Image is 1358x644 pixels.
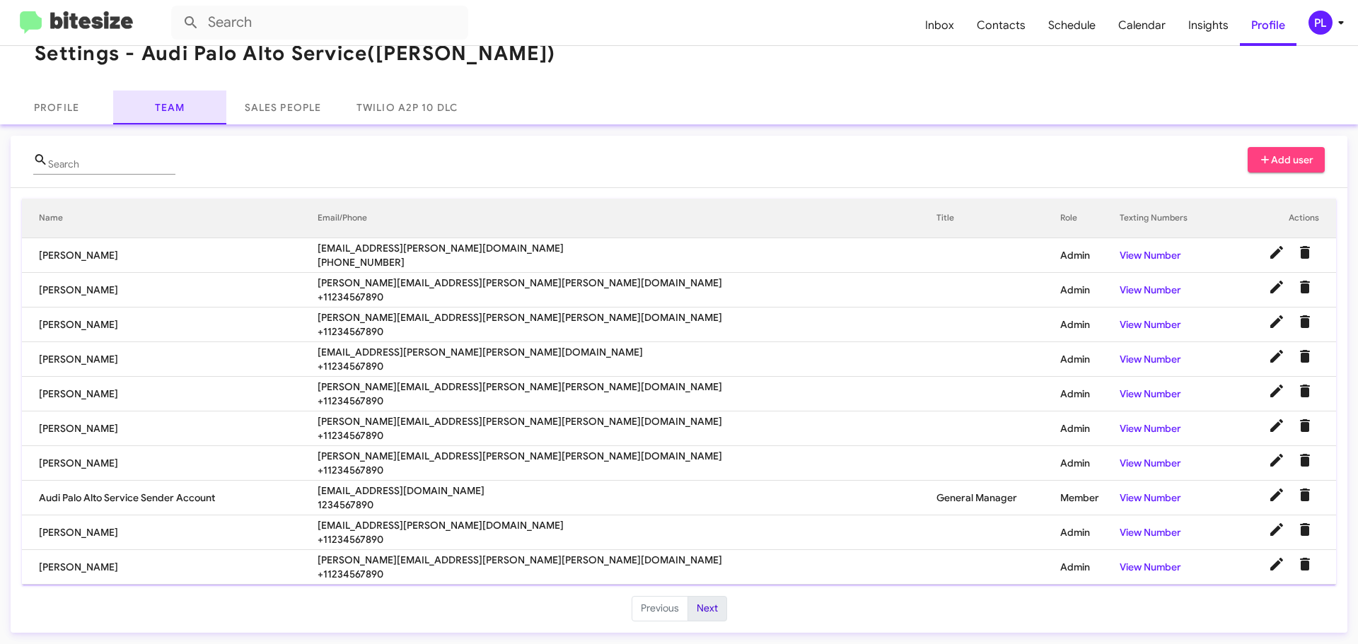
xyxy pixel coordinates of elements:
a: View Number [1120,526,1181,539]
td: Admin [1060,273,1120,308]
a: Contacts [965,5,1037,46]
td: [PERSON_NAME] [22,550,318,585]
td: Admin [1060,342,1120,377]
span: +11234567890 [318,324,936,339]
span: +11234567890 [318,567,936,581]
button: Delete User [1291,446,1319,474]
span: +11234567890 [318,463,936,477]
span: [PERSON_NAME][EMAIL_ADDRESS][PERSON_NAME][PERSON_NAME][DOMAIN_NAME] [318,414,936,428]
td: Admin [1060,550,1120,585]
button: PL [1296,11,1342,35]
span: [EMAIL_ADDRESS][DOMAIN_NAME] [318,484,936,498]
th: Email/Phone [318,199,936,238]
a: View Number [1120,561,1181,573]
td: [PERSON_NAME] [22,238,318,273]
span: [EMAIL_ADDRESS][PERSON_NAME][DOMAIN_NAME] [318,518,936,532]
span: [PERSON_NAME][EMAIL_ADDRESS][PERSON_NAME][PERSON_NAME][DOMAIN_NAME] [318,553,936,567]
td: [PERSON_NAME] [22,342,318,377]
button: Add user [1248,147,1325,172]
button: Delete User [1291,411,1319,440]
a: Insights [1177,5,1240,46]
button: Next [687,596,727,621]
th: Title [936,199,1060,238]
td: [PERSON_NAME] [22,273,318,308]
input: Search [171,6,468,40]
span: +11234567890 [318,290,936,304]
td: Admin [1060,238,1120,273]
button: Delete User [1291,550,1319,578]
span: [PERSON_NAME][EMAIL_ADDRESS][PERSON_NAME][PERSON_NAME][DOMAIN_NAME] [318,310,936,324]
td: Admin [1060,515,1120,550]
a: Inbox [914,5,965,46]
td: [PERSON_NAME] [22,377,318,411]
span: [EMAIL_ADDRESS][PERSON_NAME][DOMAIN_NAME] [318,241,936,255]
h1: Settings - Audi Palo Alto Service [35,42,555,65]
button: Delete User [1291,481,1319,509]
a: View Number [1120,249,1181,262]
span: [PERSON_NAME][EMAIL_ADDRESS][PERSON_NAME][PERSON_NAME][DOMAIN_NAME] [318,449,936,463]
a: View Number [1120,283,1181,296]
td: [PERSON_NAME] [22,446,318,481]
span: Add user [1259,147,1314,172]
td: Admin [1060,411,1120,446]
a: View Number [1120,387,1181,400]
td: Member [1060,481,1120,515]
a: Sales People [226,90,339,124]
td: Admin [1060,446,1120,481]
a: View Number [1120,422,1181,435]
a: View Number [1120,318,1181,331]
a: Twilio A2P 10 DLC [339,90,475,124]
a: Profile [1240,5,1296,46]
td: General Manager [936,481,1060,515]
td: Admin [1060,377,1120,411]
button: Delete User [1291,377,1319,405]
button: Delete User [1291,342,1319,370]
span: [PERSON_NAME][EMAIL_ADDRESS][PERSON_NAME][PERSON_NAME][DOMAIN_NAME] [318,276,936,290]
button: Delete User [1291,238,1319,267]
a: View Number [1120,353,1181,365]
span: [PERSON_NAME][EMAIL_ADDRESS][PERSON_NAME][PERSON_NAME][DOMAIN_NAME] [318,380,936,394]
th: Role [1060,199,1120,238]
span: +11234567890 [318,359,936,373]
span: [EMAIL_ADDRESS][PERSON_NAME][PERSON_NAME][DOMAIN_NAME] [318,345,936,359]
th: Texting Numbers [1120,199,1224,238]
span: [PHONE_NUMBER] [318,255,936,269]
button: Delete User [1291,515,1319,544]
div: PL [1308,11,1333,35]
span: +11234567890 [318,532,936,546]
span: 1234567890 [318,498,936,512]
a: Calendar [1107,5,1177,46]
td: [PERSON_NAME] [22,308,318,342]
a: View Number [1120,491,1181,504]
td: [PERSON_NAME] [22,411,318,446]
input: Name or Email [48,159,175,170]
a: Team [113,90,226,124]
span: +11234567890 [318,428,936,443]
a: Schedule [1037,5,1107,46]
td: [PERSON_NAME] [22,515,318,550]
th: Name [22,199,318,238]
button: Delete User [1291,308,1319,336]
td: Admin [1060,308,1120,342]
th: Actions [1224,199,1336,238]
span: +11234567890 [318,394,936,408]
td: Audi Palo Alto Service Sender Account [22,481,318,515]
button: Delete User [1291,273,1319,301]
a: View Number [1120,457,1181,469]
span: ([PERSON_NAME]) [367,41,555,66]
